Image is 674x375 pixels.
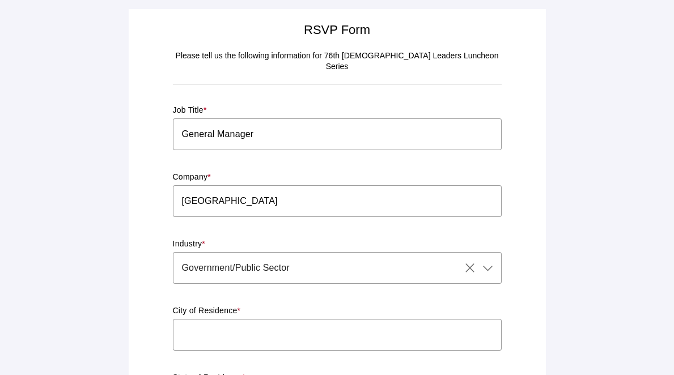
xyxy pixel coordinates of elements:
span: Government/Public Sector [182,261,290,275]
i: Clear [463,261,477,275]
p: City of Residence [173,305,502,317]
p: Company [173,172,502,183]
p: Industry [173,238,502,250]
span: RSVP Form [304,23,370,37]
p: Please tell us the following information for 76th [DEMOGRAPHIC_DATA] Leaders Luncheon Series [173,50,502,73]
p: Job Title [173,105,502,116]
